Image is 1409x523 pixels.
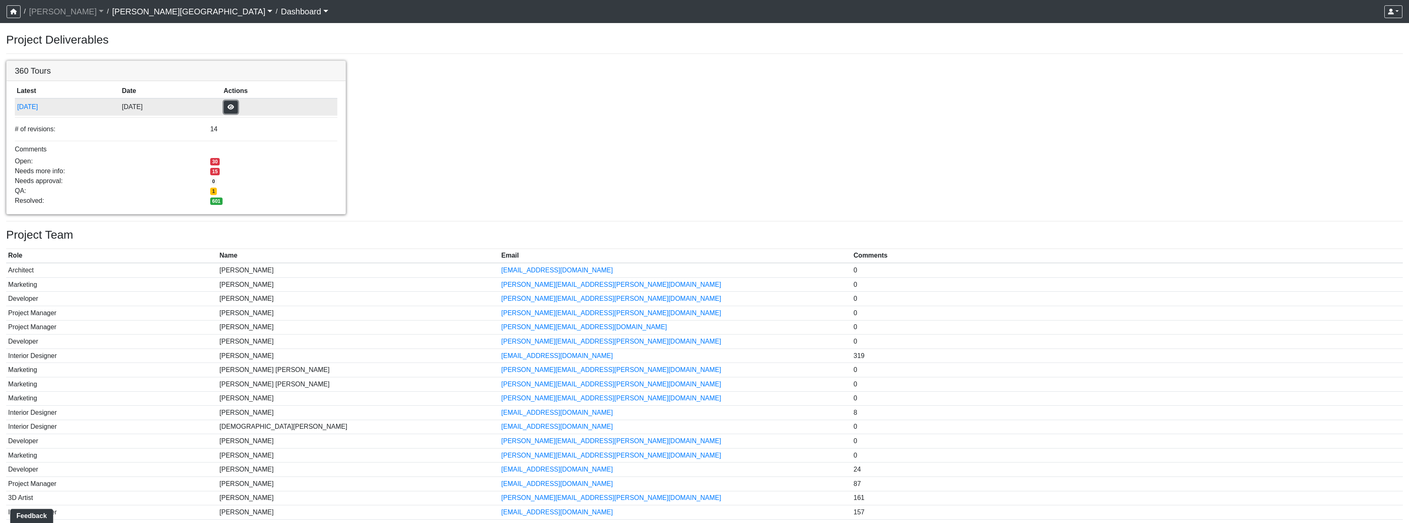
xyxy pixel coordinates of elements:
[218,434,499,449] td: [PERSON_NAME]
[6,33,1403,47] h3: Project Deliverables
[852,448,1403,463] td: 0
[6,491,218,505] td: 3D Artist
[6,463,218,477] td: Developer
[218,463,499,477] td: [PERSON_NAME]
[852,249,1403,263] th: Comments
[501,338,721,345] a: [PERSON_NAME][EMAIL_ADDRESS][PERSON_NAME][DOMAIN_NAME]
[218,263,499,277] td: [PERSON_NAME]
[501,295,721,302] a: [PERSON_NAME][EMAIL_ADDRESS][PERSON_NAME][DOMAIN_NAME]
[112,3,272,20] a: [PERSON_NAME][GEOGRAPHIC_DATA]
[6,434,218,449] td: Developer
[104,3,112,20] span: /
[6,306,218,320] td: Project Manager
[501,281,721,288] a: [PERSON_NAME][EMAIL_ADDRESS][PERSON_NAME][DOMAIN_NAME]
[218,491,499,505] td: [PERSON_NAME]
[501,466,613,473] a: [EMAIL_ADDRESS][DOMAIN_NAME]
[852,491,1403,505] td: 161
[852,320,1403,335] td: 0
[218,249,499,263] th: Name
[501,509,613,516] a: [EMAIL_ADDRESS][DOMAIN_NAME]
[501,494,721,501] a: [PERSON_NAME][EMAIL_ADDRESS][PERSON_NAME][DOMAIN_NAME]
[6,507,55,523] iframe: Ybug feedback widget
[852,349,1403,363] td: 319
[281,3,328,20] a: Dashboard
[852,306,1403,320] td: 0
[501,423,613,430] a: [EMAIL_ADDRESS][DOMAIN_NAME]
[852,335,1403,349] td: 0
[17,102,118,112] button: [DATE]
[6,448,218,463] td: Marketing
[852,477,1403,491] td: 87
[6,349,218,363] td: Interior Designer
[21,3,29,20] span: /
[218,505,499,520] td: [PERSON_NAME]
[501,309,721,316] a: [PERSON_NAME][EMAIL_ADDRESS][PERSON_NAME][DOMAIN_NAME]
[6,263,218,277] td: Architect
[6,228,1403,242] h3: Project Team
[6,477,218,491] td: Project Manager
[852,434,1403,449] td: 0
[852,377,1403,391] td: 0
[852,263,1403,277] td: 0
[501,381,721,388] a: [PERSON_NAME][EMAIL_ADDRESS][PERSON_NAME][DOMAIN_NAME]
[852,292,1403,306] td: 0
[218,448,499,463] td: [PERSON_NAME]
[6,335,218,349] td: Developer
[218,377,499,391] td: [PERSON_NAME] [PERSON_NAME]
[499,249,852,263] th: Email
[501,409,613,416] a: [EMAIL_ADDRESS][DOMAIN_NAME]
[218,406,499,420] td: [PERSON_NAME]
[501,366,721,373] a: [PERSON_NAME][EMAIL_ADDRESS][PERSON_NAME][DOMAIN_NAME]
[218,391,499,406] td: [PERSON_NAME]
[218,335,499,349] td: [PERSON_NAME]
[6,249,218,263] th: Role
[6,377,218,391] td: Marketing
[852,505,1403,520] td: 157
[852,463,1403,477] td: 24
[501,323,667,330] a: [PERSON_NAME][EMAIL_ADDRESS][DOMAIN_NAME]
[6,292,218,306] td: Developer
[218,306,499,320] td: [PERSON_NAME]
[6,277,218,292] td: Marketing
[218,477,499,491] td: [PERSON_NAME]
[29,3,104,20] a: [PERSON_NAME]
[218,363,499,377] td: [PERSON_NAME] [PERSON_NAME]
[272,3,281,20] span: /
[6,391,218,406] td: Marketing
[218,420,499,434] td: [DEMOGRAPHIC_DATA][PERSON_NAME]
[501,452,721,459] a: [PERSON_NAME][EMAIL_ADDRESS][PERSON_NAME][DOMAIN_NAME]
[852,277,1403,292] td: 0
[218,320,499,335] td: [PERSON_NAME]
[218,277,499,292] td: [PERSON_NAME]
[501,437,721,444] a: [PERSON_NAME][EMAIL_ADDRESS][PERSON_NAME][DOMAIN_NAME]
[852,420,1403,434] td: 0
[501,395,721,402] a: [PERSON_NAME][EMAIL_ADDRESS][PERSON_NAME][DOMAIN_NAME]
[852,363,1403,377] td: 0
[6,505,218,520] td: Interior Designer
[6,363,218,377] td: Marketing
[15,98,120,116] td: 8f1oBR6JE6ATm6Xh8T7m1r
[218,349,499,363] td: [PERSON_NAME]
[501,352,613,359] a: [EMAIL_ADDRESS][DOMAIN_NAME]
[852,406,1403,420] td: 8
[501,480,613,487] a: [EMAIL_ADDRESS][DOMAIN_NAME]
[6,406,218,420] td: Interior Designer
[501,267,613,274] a: [EMAIL_ADDRESS][DOMAIN_NAME]
[6,320,218,335] td: Project Manager
[6,420,218,434] td: Interior Designer
[218,292,499,306] td: [PERSON_NAME]
[852,391,1403,406] td: 0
